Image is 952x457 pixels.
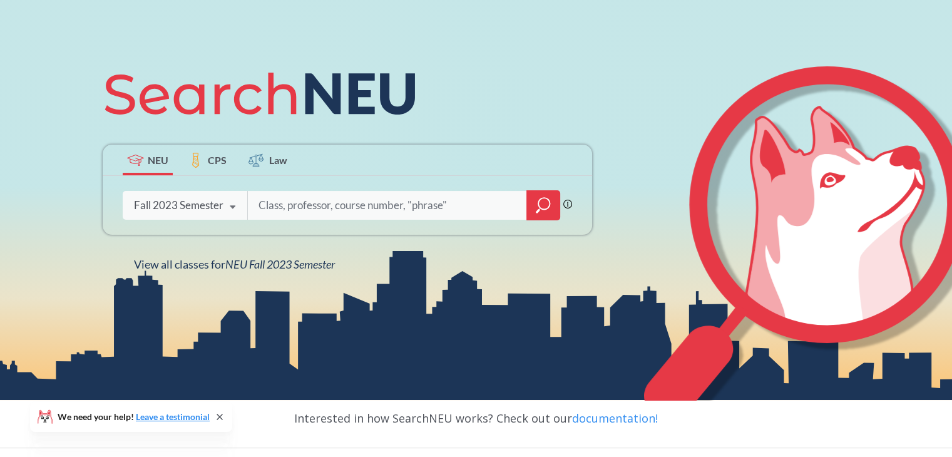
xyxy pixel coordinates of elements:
span: NEU [148,153,168,167]
div: magnifying glass [526,190,560,220]
span: CPS [208,153,227,167]
input: Class, professor, course number, "phrase" [257,192,518,218]
span: View all classes for [134,257,335,271]
svg: magnifying glass [536,197,551,214]
a: documentation! [572,411,658,426]
span: NEU Fall 2023 Semester [225,257,335,271]
div: Fall 2023 Semester [134,198,223,212]
span: Law [269,153,287,167]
